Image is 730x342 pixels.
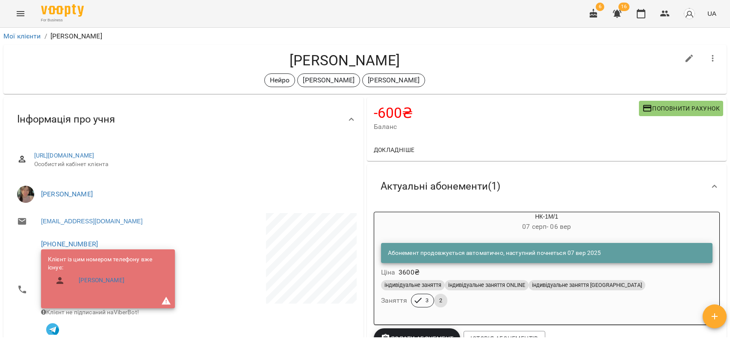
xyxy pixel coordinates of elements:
span: 16 [618,3,630,11]
p: [PERSON_NAME] [50,31,102,41]
h6: Заняття [381,295,408,307]
button: UA [704,6,720,21]
div: Актуальні абонементи(1) [367,164,727,208]
a: [URL][DOMAIN_NAME] [34,152,95,159]
span: UA [707,9,716,18]
div: Нейро [264,73,296,87]
div: Абонемент продовжується автоматично, наступний почнеться 07 вер 2025 [388,246,601,261]
span: Інформація про учня [17,113,115,126]
button: Докладніше [370,142,418,158]
button: Menu [10,3,31,24]
p: Нейро [270,75,290,85]
span: Клієнт не підписаний на ViberBot! [41,309,139,316]
img: Мєдвєдєва Катерина [17,186,34,203]
h4: [PERSON_NAME] [10,52,679,69]
span: Баланс [374,122,639,132]
h6: Ціна [381,266,396,278]
span: 2 [434,297,447,304]
span: For Business [41,18,84,23]
button: Клієнт підписаний на VooptyBot [41,317,64,340]
span: Особистий кабінет клієнта [34,160,350,169]
a: [PERSON_NAME] [41,190,93,198]
p: [PERSON_NAME] [303,75,355,85]
h4: -600 ₴ [374,104,639,122]
img: Voopty Logo [41,4,84,17]
span: 6 [596,3,604,11]
span: Актуальні абонементи ( 1 ) [381,180,500,193]
span: індивідуальне заняття ONLINE [445,281,529,289]
li: / [44,31,47,41]
div: НК-1М/1 [374,212,720,233]
p: [PERSON_NAME] [368,75,420,85]
ul: Клієнт із цим номером телефону вже існує: [48,255,168,292]
a: [EMAIL_ADDRESS][DOMAIN_NAME] [41,217,142,225]
span: індивідуальне заняття [GEOGRAPHIC_DATA] [529,281,645,289]
img: avatar_s.png [683,8,695,20]
a: [PHONE_NUMBER] [41,240,98,248]
button: НК-1М/107 серп- 06 верАбонемент продовжується автоматично, наступний почнеться 07 вер 2025Ціна360... [374,212,720,318]
span: 3 [420,297,434,304]
div: Інформація про учня [3,97,364,141]
a: [PERSON_NAME] [79,276,124,285]
nav: breadcrumb [3,31,727,41]
img: Telegram [46,323,59,336]
span: Поповнити рахунок [642,103,720,114]
span: 07 серп - 06 вер [522,222,571,231]
div: [PERSON_NAME] [297,73,360,87]
div: [PERSON_NAME] [362,73,425,87]
span: індивідуальне заняття [381,281,445,289]
a: Мої клієнти [3,32,41,40]
span: Докладніше [374,145,415,155]
p: 3600 ₴ [399,267,420,278]
button: Поповнити рахунок [639,101,723,116]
